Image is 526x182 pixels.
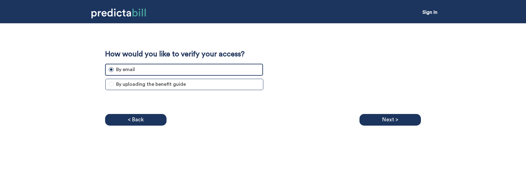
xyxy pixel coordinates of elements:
[128,115,144,124] p: < Back
[114,81,188,88] span: By uploading the benefit guide
[105,50,421,59] p: How would you like to verify your access?
[382,115,398,124] p: Next >
[422,10,438,15] a: Sign In
[114,66,137,74] span: By email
